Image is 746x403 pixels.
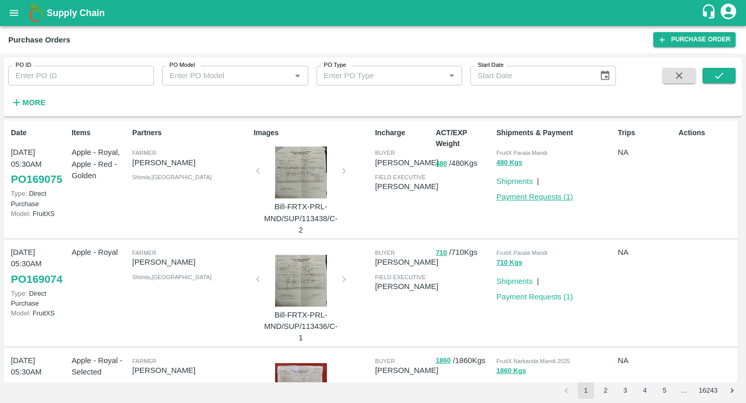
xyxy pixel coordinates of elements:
p: NA [618,355,675,366]
input: Enter PO Model [165,69,288,82]
a: PO169074 [11,270,62,289]
p: Items [71,127,128,138]
span: Farmer [132,150,156,156]
p: Actions [679,127,735,138]
a: Shipments [496,277,533,285]
div: … [676,386,693,396]
span: FruitX Parala Mandi [496,250,547,256]
div: account of current user [719,2,738,24]
p: Direct Purchase [11,189,67,208]
p: Date [11,127,67,138]
p: [DATE] 05:30AM [11,247,67,270]
button: 480 [436,158,447,170]
p: [PERSON_NAME] [375,181,438,192]
p: [PERSON_NAME] [375,256,438,268]
p: / 480 Kgs [436,157,492,169]
p: [DATE] 05:30AM [11,355,67,378]
div: | [533,271,539,287]
p: Partners [132,127,249,138]
p: Apple - Royal - Selected [71,355,128,378]
p: [PERSON_NAME] [132,157,249,168]
p: [PERSON_NAME] [375,157,438,168]
p: Shipments & Payment [496,127,613,138]
p: Apple - Royal [71,247,128,258]
label: PO ID [16,61,31,69]
p: Trips [618,127,675,138]
p: Bill-FRTX-PRL-MND/SUP/113436/C-1 [262,309,340,344]
a: Shipments [496,177,533,185]
button: 710 Kgs [496,257,522,269]
button: page 1 [578,382,594,399]
span: Type: [11,290,27,297]
p: [PERSON_NAME] [132,365,249,376]
p: [DATE] 05:30AM [11,147,67,170]
div: customer-support [701,4,719,22]
span: Farmer [132,358,156,364]
p: Direct Purchase [11,289,67,308]
div: | [533,379,539,395]
a: Supply Chain [47,6,701,20]
div: | [533,171,539,187]
p: FruitXS [11,308,67,318]
p: ACT/EXP Weight [436,127,492,149]
button: Go to page 2 [597,382,614,399]
p: / 710 Kgs [436,247,492,258]
span: field executive [375,174,426,180]
button: Go to page 4 [637,382,653,399]
button: 1860 [436,355,451,367]
button: Go to next page [724,382,740,399]
button: More [8,94,48,111]
p: Apple - Royal, Apple - Red - Golden [71,147,128,181]
span: Shimla , [GEOGRAPHIC_DATA] [132,174,211,180]
p: / 1860 Kgs [436,355,492,367]
button: Go to page 5 [656,382,673,399]
input: Enter PO Type [320,69,442,82]
a: PO169073 [11,378,62,396]
label: PO Type [324,61,346,69]
p: NA [618,147,675,158]
span: Model: [11,309,31,317]
button: 1860 Kgs [496,365,526,377]
span: FruitX Narkanda Mandi 2025 [496,358,570,364]
input: Start Date [470,66,591,85]
button: Open [291,69,304,82]
span: field executive [375,274,426,280]
a: Payment Requests (1) [496,193,573,201]
label: Start Date [478,61,504,69]
p: Images [254,127,371,138]
span: buyer [375,150,395,156]
button: Go to page 16243 [696,382,721,399]
span: buyer [375,358,395,364]
strong: More [22,98,46,107]
p: Incharge [375,127,432,138]
button: Go to page 3 [617,382,634,399]
button: Choose date [595,66,615,85]
span: FruitX Parala Mandi [496,150,547,156]
p: [PERSON_NAME] [375,281,438,292]
div: Purchase Orders [8,33,70,47]
nav: pagination navigation [556,382,742,399]
span: Shimla , [GEOGRAPHIC_DATA] [132,274,211,280]
a: PO169075 [11,170,62,189]
span: Farmer [132,250,156,256]
button: 480 Kgs [496,157,522,169]
span: buyer [375,250,395,256]
button: Open [445,69,458,82]
a: Payment Requests (1) [496,293,573,301]
input: Enter PO ID [8,66,154,85]
b: Supply Chain [47,8,105,18]
p: [PERSON_NAME] [375,365,438,376]
span: Model: [11,210,31,218]
p: NA [618,247,675,258]
button: open drawer [2,1,26,25]
span: Type: [11,190,27,197]
p: [PERSON_NAME] [132,256,249,268]
button: 710 [436,247,447,259]
p: Bill-FRTX-PRL-MND/SUP/113438/C-2 [262,201,340,236]
p: FruitXS [11,209,67,219]
img: logo [26,3,47,23]
a: Purchase Order [653,32,736,47]
label: PO Model [169,61,195,69]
